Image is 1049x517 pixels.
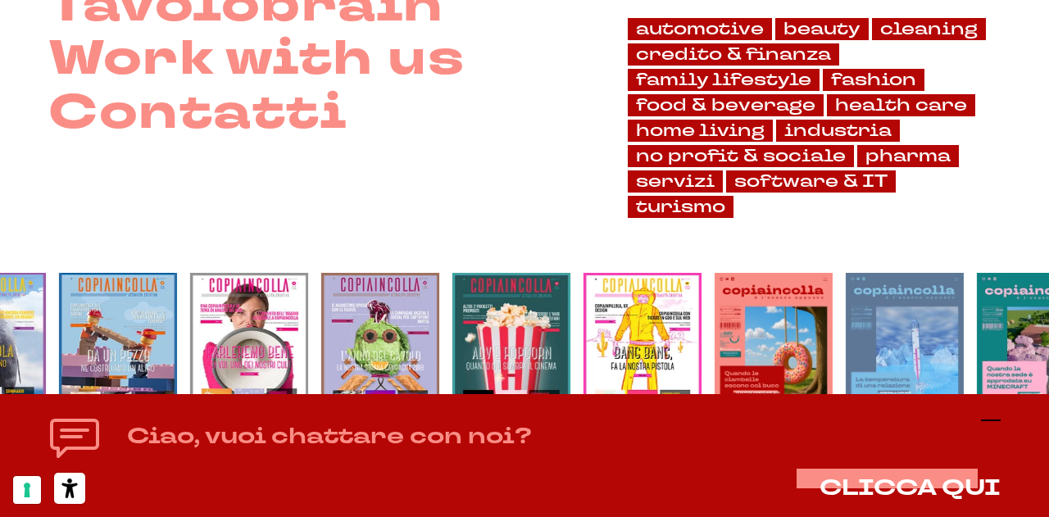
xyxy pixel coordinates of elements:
[872,18,986,40] a: cleaning
[48,32,465,85] a: Work with us
[846,273,964,447] img: copertina numero 38
[628,120,773,142] a: home living
[59,273,177,447] img: copertina numero 5
[628,196,733,218] a: turismo
[775,18,869,40] a: beauty
[628,69,820,91] a: family lifestyle
[628,145,854,167] a: no profit & sociale
[726,170,896,193] a: software & IT
[452,273,570,447] img: copertina numero 2
[628,43,839,66] a: credito & finanza
[628,170,723,193] a: servizi
[48,86,347,139] a: Contatti
[628,94,824,116] a: food & beverage
[54,473,85,504] button: Strumenti di accessibilità
[776,120,900,142] a: industria
[190,273,308,447] img: copertina numero 4
[820,473,1001,503] span: CLICCA QUI
[127,420,532,454] h4: Ciao, vuoi chattare con noi?
[823,69,924,91] a: fashion
[715,273,833,447] img: copertina numero 39
[584,273,702,447] img: copertina numero 11
[628,18,772,40] a: automotive
[827,94,975,116] a: health care
[857,145,959,167] a: pharma
[820,476,1001,501] button: CLICCA QUI
[321,273,439,447] img: copertina numero 3
[13,476,41,504] button: Le tue preferenze relative al consenso per le tecnologie di tracciamento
